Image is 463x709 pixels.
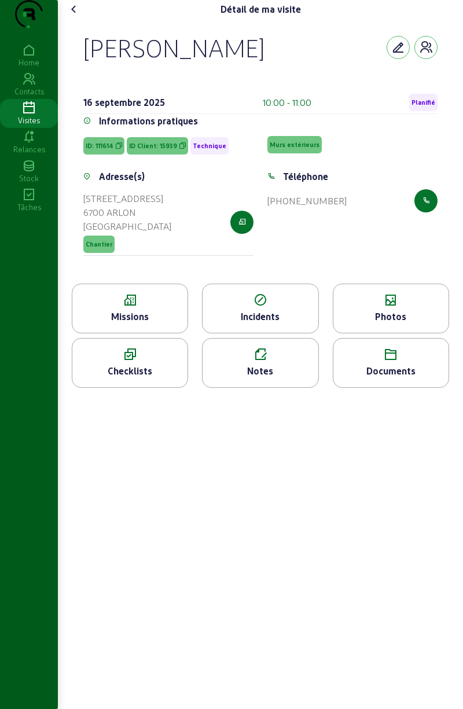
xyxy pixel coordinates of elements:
[83,95,165,109] div: 16 septembre 2025
[203,364,318,378] div: Notes
[83,219,171,233] div: [GEOGRAPHIC_DATA]
[221,2,301,16] div: Détail de ma visite
[129,142,177,150] span: ID Client: 15939
[411,98,435,106] span: Planifié
[193,142,226,150] span: Technique
[83,205,171,219] div: 6700 ARLON
[263,95,311,109] div: 10:00 - 11:00
[333,310,449,324] div: Photos
[99,170,145,183] div: Adresse(s)
[86,240,112,248] span: Chantier
[83,32,264,63] div: [PERSON_NAME]
[72,310,188,324] div: Missions
[283,170,328,183] div: Téléphone
[72,364,188,378] div: Checklists
[270,141,319,149] span: Murs extérieurs
[333,364,449,378] div: Documents
[267,194,347,208] div: [PHONE_NUMBER]
[203,310,318,324] div: Incidents
[99,114,198,128] div: Informations pratiques
[83,192,171,205] div: [STREET_ADDRESS]
[86,142,113,150] span: ID: 111614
